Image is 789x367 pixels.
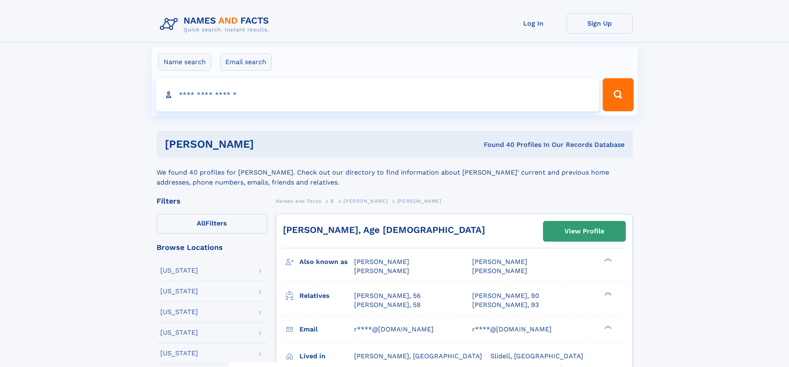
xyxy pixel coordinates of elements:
div: [US_STATE] [160,309,198,315]
label: Filters [157,214,268,234]
a: [PERSON_NAME], 93 [472,300,539,309]
input: search input [156,78,599,111]
a: [PERSON_NAME] [343,196,388,206]
h3: Lived in [299,349,354,363]
label: Email search [220,53,272,71]
div: ❯ [602,257,612,263]
span: [PERSON_NAME] [472,267,527,275]
a: [PERSON_NAME], Age [DEMOGRAPHIC_DATA] [283,225,485,235]
a: Sign Up [567,13,633,34]
div: [US_STATE] [160,329,198,336]
div: Browse Locations [157,244,268,251]
div: ❯ [602,324,612,330]
h3: Also known as [299,255,354,269]
span: [PERSON_NAME] [343,198,388,204]
div: [US_STATE] [160,267,198,274]
span: Slidell, [GEOGRAPHIC_DATA] [490,352,583,360]
a: View Profile [543,221,625,241]
span: All [197,219,205,227]
span: B [331,198,334,204]
span: [PERSON_NAME] [472,258,527,266]
div: ❯ [602,291,612,296]
a: Log In [500,13,567,34]
img: Logo Names and Facts [157,13,276,36]
button: Search Button [603,78,633,111]
label: Name search [158,53,211,71]
a: [PERSON_NAME], 58 [354,300,421,309]
span: [PERSON_NAME] [397,198,442,204]
h3: Relatives [299,289,354,303]
div: [US_STATE] [160,350,198,357]
span: [PERSON_NAME], [GEOGRAPHIC_DATA] [354,352,482,360]
a: [PERSON_NAME], 90 [472,291,539,300]
div: Found 40 Profiles In Our Records Database [369,140,625,149]
h1: [PERSON_NAME] [165,139,369,149]
div: Filters [157,197,268,205]
a: B [331,196,334,206]
span: [PERSON_NAME] [354,258,409,266]
div: View Profile [565,222,604,241]
a: Names and Facts [276,196,321,206]
a: [PERSON_NAME], 56 [354,291,421,300]
div: We found 40 profiles for [PERSON_NAME]. Check out our directory to find information about [PERSON... [157,158,633,187]
div: [US_STATE] [160,288,198,295]
span: [PERSON_NAME] [354,267,409,275]
h3: Email [299,322,354,336]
